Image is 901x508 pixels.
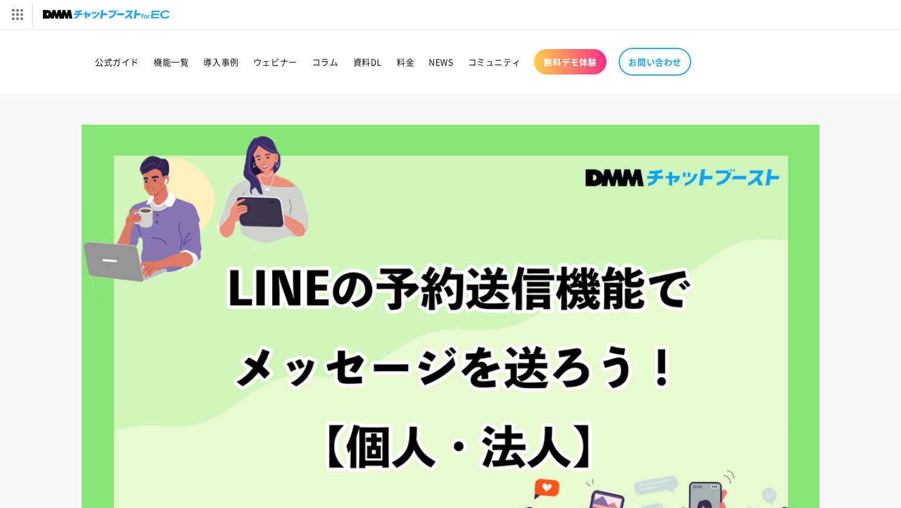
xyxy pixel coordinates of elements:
[253,56,298,67] span: ウェビナー
[203,56,238,67] span: 導入事例
[421,49,460,74] a: NEWS
[88,49,146,74] a: 公式ガイド
[146,49,196,74] a: 機能一覧
[544,56,597,67] span: 無料デモ体験
[619,48,691,76] a: お問い合わせ
[397,56,414,67] span: 料金
[154,56,189,67] span: 機能一覧
[196,49,246,74] a: 導入事例
[2,2,32,27] img: サービス
[43,6,170,23] img: チャットブーストforEC
[353,56,382,67] span: 資料DL
[95,56,139,67] span: 公式ガイド
[312,56,339,67] span: コラム
[246,49,305,74] a: ウェビナー
[389,49,421,74] a: 料金
[305,49,346,74] a: コラム
[346,49,389,74] a: 資料DL
[429,56,453,67] span: NEWS
[534,49,607,74] a: 無料デモ体験
[628,56,681,67] span: お問い合わせ
[468,56,521,67] span: コミュニティ
[461,49,529,74] a: コミュニティ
